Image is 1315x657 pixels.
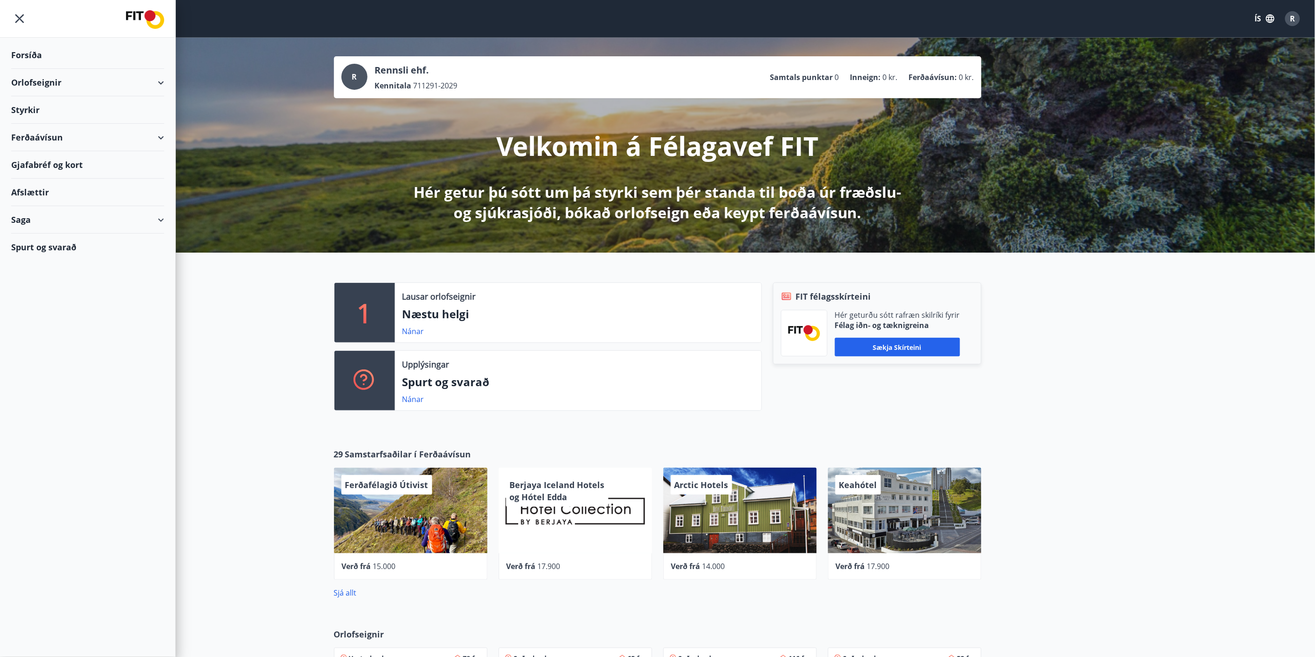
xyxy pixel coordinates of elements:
[402,358,449,370] p: Upplýsingar
[909,72,957,82] p: Ferðaávísun :
[883,72,898,82] span: 0 kr.
[375,64,458,77] p: Rennsli ehf.
[375,80,412,91] p: Kennitala
[11,10,28,27] button: menu
[11,124,164,151] div: Ferðaávísun
[11,206,164,234] div: Saga
[850,72,881,82] p: Inneign :
[770,72,833,82] p: Samtals punktar
[835,320,960,330] p: Félag iðn- og tæknigreina
[507,561,536,571] span: Verð frá
[345,479,428,490] span: Ferðafélagið Útivist
[402,394,424,404] a: Nánar
[414,80,458,91] span: 711291-2029
[674,479,728,490] span: Arctic Hotels
[1282,7,1304,30] button: R
[867,561,890,571] span: 17.900
[702,561,725,571] span: 14.000
[11,96,164,124] div: Styrkir
[11,69,164,96] div: Orlofseignir
[373,561,396,571] span: 15.000
[839,479,877,490] span: Keahótel
[510,479,605,503] span: Berjaya Iceland Hotels og Hótel Edda
[352,72,357,82] span: R
[11,151,164,179] div: Gjafabréf og kort
[959,72,974,82] span: 0 kr.
[402,374,754,390] p: Spurt og svarað
[671,561,701,571] span: Verð frá
[1250,10,1280,27] button: ÍS
[334,588,357,598] a: Sjá allt
[788,325,820,341] img: FPQVkF9lTnNbbaRSFyT17YYeljoOGk5m51IhT0bO.png
[835,72,839,82] span: 0
[835,310,960,320] p: Hér geturðu sótt rafræn skilríki fyrir
[126,10,164,29] img: union_logo
[836,561,865,571] span: Verð frá
[345,448,471,460] span: Samstarfsaðilar í Ferðaávísun
[412,182,903,223] p: Hér getur þú sótt um þá styrki sem þér standa til boða úr fræðslu- og sjúkrasjóði, bókað orlofsei...
[1290,13,1295,24] span: R
[402,290,476,302] p: Lausar orlofseignir
[334,448,343,460] span: 29
[835,338,960,356] button: Sækja skírteini
[796,290,871,302] span: FIT félagsskírteini
[357,295,372,330] p: 1
[11,179,164,206] div: Afslættir
[538,561,561,571] span: 17.900
[402,326,424,336] a: Nánar
[11,41,164,69] div: Forsíða
[402,306,754,322] p: Næstu helgi
[334,628,384,640] span: Orlofseignir
[497,128,819,163] p: Velkomin á Félagavef FIT
[11,234,164,261] div: Spurt og svarað
[342,561,371,571] span: Verð frá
